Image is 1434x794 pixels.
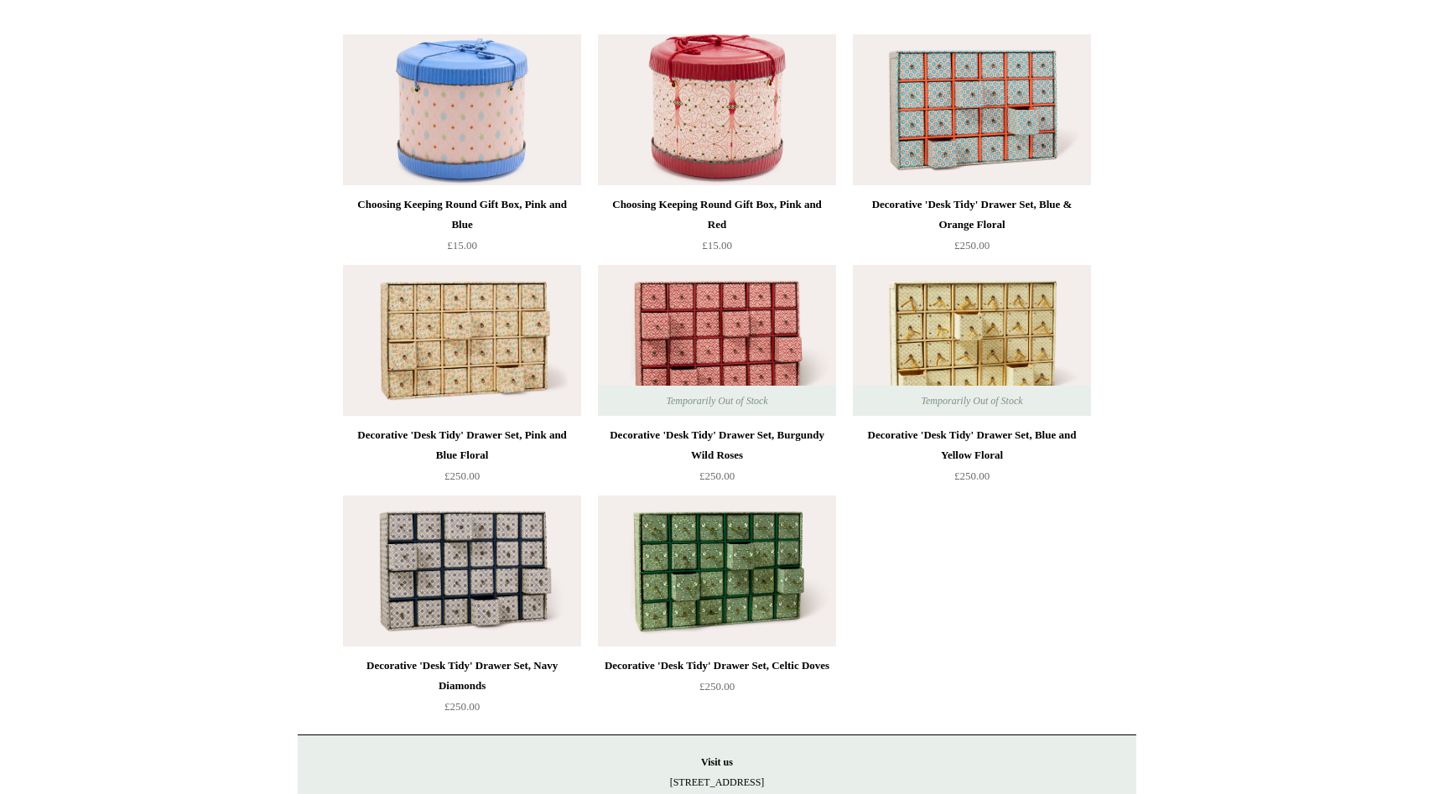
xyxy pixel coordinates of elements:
[444,700,480,713] span: £250.00
[343,265,581,416] a: Decorative 'Desk Tidy' Drawer Set, Pink and Blue Floral Decorative 'Desk Tidy' Drawer Set, Pink a...
[702,239,732,252] span: £15.00
[598,496,836,646] a: Decorative 'Desk Tidy' Drawer Set, Celtic Doves Decorative 'Desk Tidy' Drawer Set, Celtic Doves
[857,425,1087,465] div: Decorative 'Desk Tidy' Drawer Set, Blue and Yellow Floral
[347,425,577,465] div: Decorative 'Desk Tidy' Drawer Set, Pink and Blue Floral
[343,496,581,646] img: Decorative 'Desk Tidy' Drawer Set, Navy Diamonds
[853,425,1091,494] a: Decorative 'Desk Tidy' Drawer Set, Blue and Yellow Floral £250.00
[602,425,832,465] div: Decorative 'Desk Tidy' Drawer Set, Burgundy Wild Roses
[853,195,1091,263] a: Decorative 'Desk Tidy' Drawer Set, Blue & Orange Floral £250.00
[598,496,836,646] img: Decorative 'Desk Tidy' Drawer Set, Celtic Doves
[853,265,1091,416] img: Decorative 'Desk Tidy' Drawer Set, Blue and Yellow Floral
[343,265,581,416] img: Decorative 'Desk Tidy' Drawer Set, Pink and Blue Floral
[853,34,1091,185] a: Decorative 'Desk Tidy' Drawer Set, Blue & Orange Floral Decorative 'Desk Tidy' Drawer Set, Blue &...
[343,34,581,185] a: Choosing Keeping Round Gift Box, Pink and Blue Choosing Keeping Round Gift Box, Pink and Blue
[598,425,836,494] a: Decorative 'Desk Tidy' Drawer Set, Burgundy Wild Roses £250.00
[602,195,832,235] div: Choosing Keeping Round Gift Box, Pink and Red
[598,195,836,263] a: Choosing Keeping Round Gift Box, Pink and Red £15.00
[857,195,1087,235] div: Decorative 'Desk Tidy' Drawer Set, Blue & Orange Floral
[343,34,581,185] img: Choosing Keeping Round Gift Box, Pink and Blue
[447,239,477,252] span: £15.00
[904,386,1039,416] span: Temporarily Out of Stock
[954,239,990,252] span: £250.00
[699,680,735,693] span: £250.00
[853,265,1091,416] a: Decorative 'Desk Tidy' Drawer Set, Blue and Yellow Floral Decorative 'Desk Tidy' Drawer Set, Blue...
[347,656,577,696] div: Decorative 'Desk Tidy' Drawer Set, Navy Diamonds
[699,470,735,482] span: £250.00
[598,34,836,185] a: Choosing Keeping Round Gift Box, Pink and Red Choosing Keeping Round Gift Box, Pink and Red
[602,656,832,676] div: Decorative 'Desk Tidy' Drawer Set, Celtic Doves
[444,470,480,482] span: £250.00
[853,34,1091,185] img: Decorative 'Desk Tidy' Drawer Set, Blue & Orange Floral
[343,425,581,494] a: Decorative 'Desk Tidy' Drawer Set, Pink and Blue Floral £250.00
[598,656,836,724] a: Decorative 'Desk Tidy' Drawer Set, Celtic Doves £250.00
[954,470,990,482] span: £250.00
[343,195,581,263] a: Choosing Keeping Round Gift Box, Pink and Blue £15.00
[701,756,733,768] strong: Visit us
[598,34,836,185] img: Choosing Keeping Round Gift Box, Pink and Red
[347,195,577,235] div: Choosing Keeping Round Gift Box, Pink and Blue
[598,265,836,416] img: Decorative 'Desk Tidy' Drawer Set, Burgundy Wild Roses
[649,386,784,416] span: Temporarily Out of Stock
[598,265,836,416] a: Decorative 'Desk Tidy' Drawer Set, Burgundy Wild Roses Decorative 'Desk Tidy' Drawer Set, Burgund...
[343,656,581,724] a: Decorative 'Desk Tidy' Drawer Set, Navy Diamonds £250.00
[343,496,581,646] a: Decorative 'Desk Tidy' Drawer Set, Navy Diamonds Decorative 'Desk Tidy' Drawer Set, Navy Diamonds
